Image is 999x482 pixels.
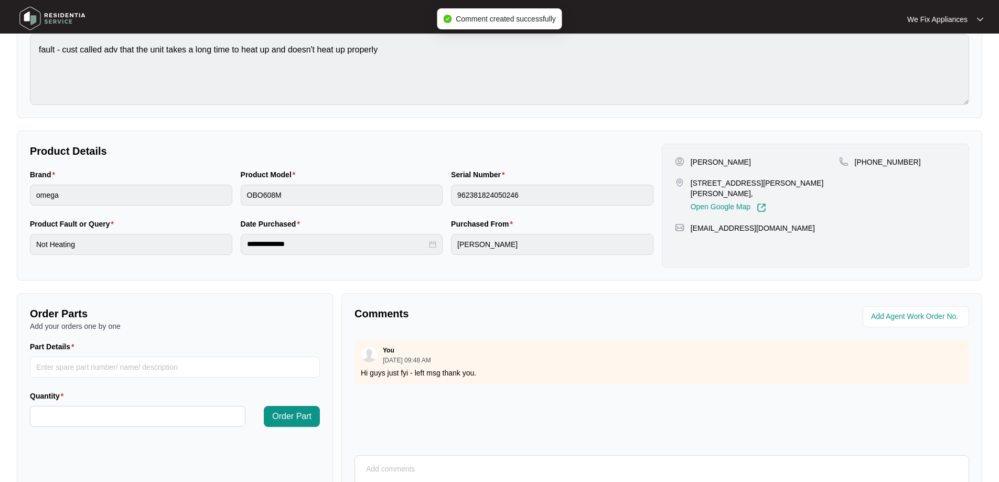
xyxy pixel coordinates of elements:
a: Open Google Map [691,203,766,212]
textarea: fault - cust called adv that the unit takes a long time to heat up and doesn't heat up properly [30,34,969,105]
p: Comments [355,306,654,321]
input: Part Details [30,357,320,378]
button: Order Part [264,406,320,427]
img: map-pin [675,178,684,187]
label: Product Fault or Query [30,219,118,229]
input: Add Agent Work Order No. [871,310,963,323]
p: [STREET_ADDRESS][PERSON_NAME][PERSON_NAME], [691,178,839,199]
img: dropdown arrow [977,17,983,22]
input: Serial Number [451,185,653,206]
p: Hi guys just fyi - left msg thank you. [361,368,963,378]
label: Date Purchased [241,219,304,229]
img: Link-External [757,203,766,212]
p: We Fix Appliances [907,14,968,25]
p: You [383,346,394,355]
input: Product Model [241,185,443,206]
label: Serial Number [451,169,509,180]
span: Comment created successfully [456,15,556,23]
label: Part Details [30,341,79,352]
p: [DATE] 09:48 AM [383,357,431,363]
p: Add your orders one by one [30,321,320,331]
img: map-pin [839,157,848,166]
input: Product Fault or Query [30,234,232,255]
label: Product Model [241,169,300,180]
span: Order Part [272,410,311,423]
p: [PERSON_NAME] [691,157,751,167]
input: Quantity [30,406,245,426]
p: [PHONE_NUMBER] [855,157,921,167]
label: Brand [30,169,59,180]
input: Brand [30,185,232,206]
img: residentia service logo [16,3,89,34]
p: Product Details [30,144,653,158]
p: [EMAIL_ADDRESS][DOMAIN_NAME] [691,223,815,233]
img: user.svg [361,347,377,362]
input: Date Purchased [247,239,427,250]
input: Purchased From [451,234,653,255]
img: map-pin [675,223,684,232]
p: Order Parts [30,306,320,321]
label: Purchased From [451,219,517,229]
span: check-circle [443,15,452,23]
img: user-pin [675,157,684,166]
label: Quantity [30,391,68,401]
